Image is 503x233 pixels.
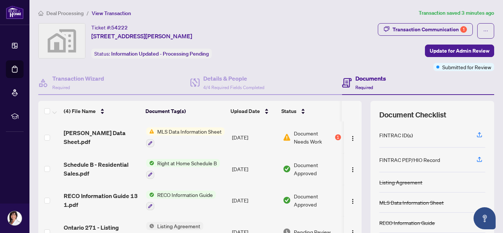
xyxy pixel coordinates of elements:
span: Deal Processing [46,10,84,17]
span: RECO Information Guide 13 1.pdf [64,191,140,209]
img: Logo [350,167,356,173]
img: Status Icon [146,159,154,167]
img: Profile Icon [8,211,22,225]
img: Document Status [283,165,291,173]
div: RECO Information Guide [379,219,435,227]
span: ellipsis [483,28,488,33]
span: Document Needs Work [294,129,333,145]
img: Document Status [283,196,291,204]
img: logo [6,6,24,19]
h4: Details & People [203,74,264,83]
th: Status [278,101,342,121]
button: Logo [347,131,359,143]
span: Information Updated - Processing Pending [111,50,209,57]
span: Required [355,85,373,90]
h4: Transaction Wizard [52,74,104,83]
h4: Documents [355,74,386,83]
div: Listing Agreement [379,178,422,186]
img: Logo [350,198,356,204]
div: FINTRAC ID(s) [379,131,413,139]
img: Status Icon [146,191,154,199]
span: Document Checklist [379,110,446,120]
li: / [87,9,89,17]
button: Logo [347,163,359,175]
td: [DATE] [229,185,280,216]
span: [STREET_ADDRESS][PERSON_NAME] [91,32,192,40]
span: (4) File Name [64,107,96,115]
span: Update for Admin Review [430,45,489,57]
div: Transaction Communication [393,24,467,35]
button: Status IconMLS Data Information Sheet [146,127,225,147]
div: MLS Data Information Sheet [379,198,444,206]
span: Schedule B - Residential Sales.pdf [64,160,140,178]
span: home [38,11,43,16]
span: [PERSON_NAME] Data Sheet.pdf [64,128,140,146]
span: RECO Information Guide [154,191,216,199]
span: Right at Home Schedule B [154,159,220,167]
img: svg%3e [39,24,85,58]
span: Document Approved [294,192,341,208]
th: (4) File Name [61,101,143,121]
div: 1 [460,26,467,33]
img: Document Status [283,133,291,141]
button: Transaction Communication1 [378,23,473,36]
span: Document Approved [294,161,341,177]
div: Status: [91,49,212,59]
span: Status [281,107,296,115]
td: [DATE] [229,121,280,153]
div: Ticket #: [91,23,128,32]
button: Open asap [474,207,496,229]
img: Status Icon [146,222,154,230]
div: 1 [335,134,341,140]
button: Status IconRight at Home Schedule B [146,159,220,179]
span: Required [52,85,70,90]
span: 54222 [111,24,128,31]
span: Upload Date [231,107,260,115]
th: Document Tag(s) [143,101,228,121]
span: Listing Agreement [154,222,203,230]
img: Status Icon [146,127,154,135]
span: Submitted for Review [442,63,491,71]
button: Update for Admin Review [425,45,494,57]
span: View Transaction [92,10,131,17]
span: 4/4 Required Fields Completed [203,85,264,90]
article: Transaction saved 3 minutes ago [419,9,494,17]
button: Status IconRECO Information Guide [146,191,216,211]
img: Logo [350,135,356,141]
td: [DATE] [229,153,280,185]
span: MLS Data Information Sheet [154,127,225,135]
div: FINTRAC PEP/HIO Record [379,156,440,164]
th: Upload Date [228,101,278,121]
button: Logo [347,194,359,206]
